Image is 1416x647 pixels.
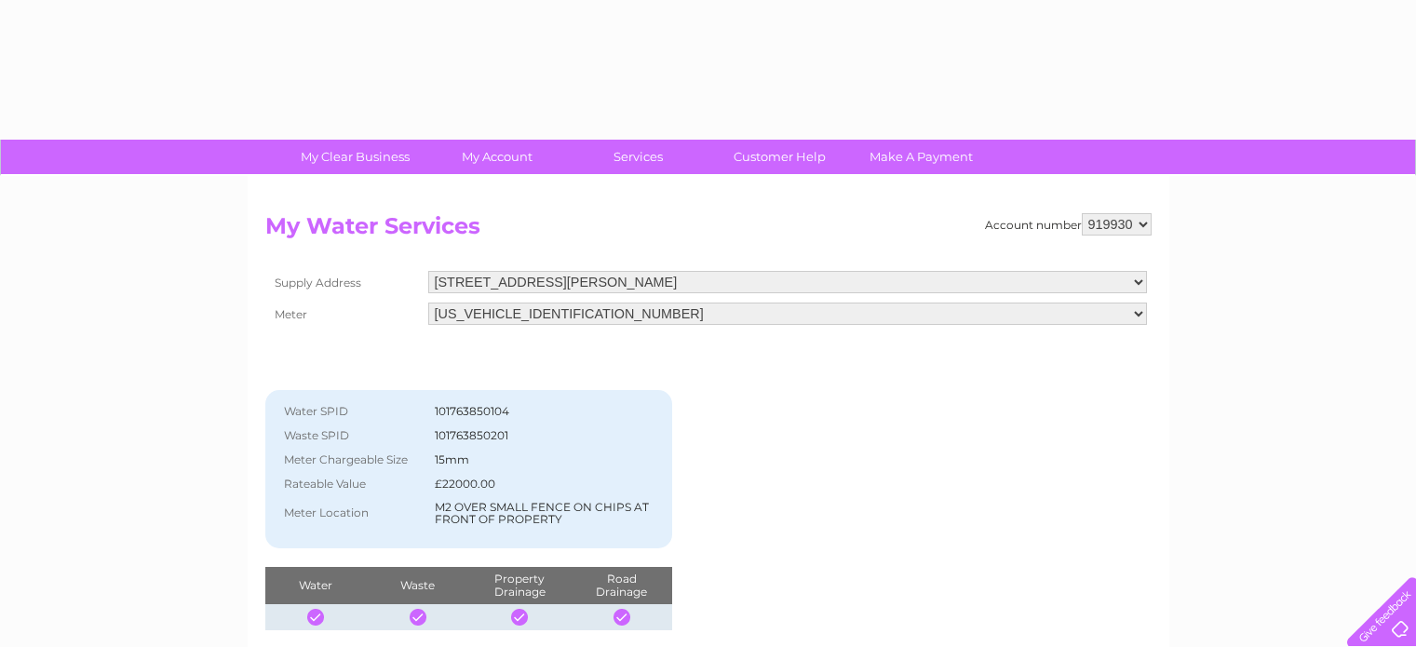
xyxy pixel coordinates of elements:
th: Water [265,567,367,604]
td: 101763850201 [430,424,664,448]
th: Meter [265,298,424,330]
a: Customer Help [703,140,856,174]
td: 15mm [430,448,664,472]
th: Waste [367,567,468,604]
h2: My Water Services [265,213,1152,249]
a: Make A Payment [844,140,998,174]
div: Account number [985,213,1152,236]
th: Rateable Value [275,472,430,496]
td: 101763850104 [430,399,664,424]
a: My Account [420,140,573,174]
th: Supply Address [265,266,424,298]
a: My Clear Business [278,140,432,174]
th: Property Drainage [468,567,570,604]
th: Meter Chargeable Size [275,448,430,472]
th: Road Drainage [571,567,673,604]
td: £22000.00 [430,472,664,496]
th: Meter Location [275,496,430,532]
td: M2 OVER SMALL FENCE ON CHIPS AT FRONT OF PROPERTY [430,496,664,532]
th: Water SPID [275,399,430,424]
th: Waste SPID [275,424,430,448]
a: Services [561,140,715,174]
